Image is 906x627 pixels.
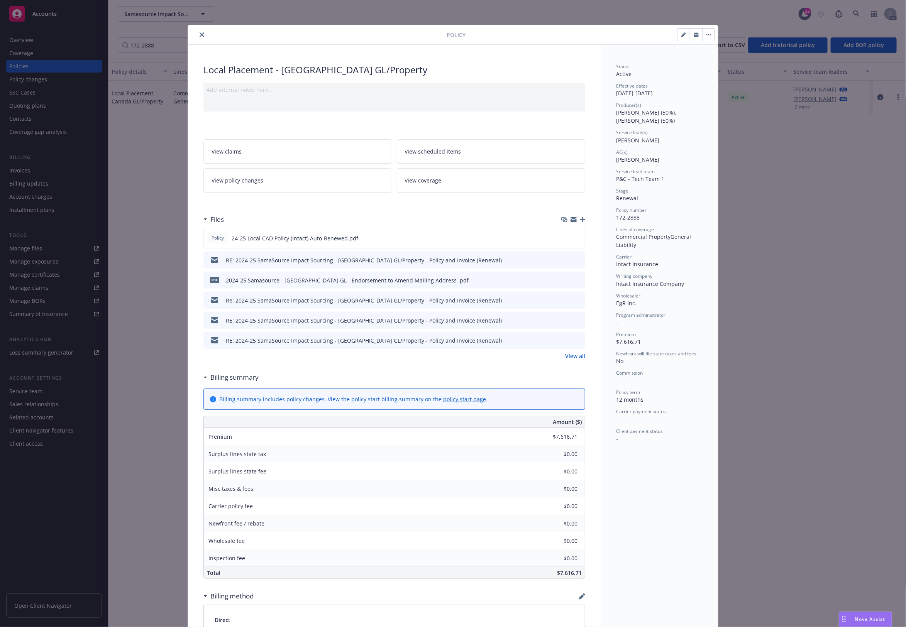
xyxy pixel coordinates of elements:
[616,435,618,442] span: -
[557,569,582,576] span: $7,616.71
[616,188,628,194] span: Stage
[532,431,582,443] input: 0.00
[616,254,632,260] span: Carrier
[219,395,488,403] div: Billing summary includes policy changes. View the policy start billing summary on the .
[616,370,643,376] span: Commission
[226,276,469,284] div: 2024-25 Samasource - [GEOGRAPHIC_DATA] GL - Endorsement to Amend Mailing Address .pdf
[616,102,641,108] span: Producer(s)
[616,260,658,268] span: Intact Insurance
[210,235,225,242] span: Policy
[616,194,638,202] span: Renewal
[210,215,224,225] h3: Files
[212,147,242,155] span: View claims
[532,535,582,547] input: 0.00
[616,83,703,97] div: [DATE] - [DATE]
[397,168,586,193] a: View coverage
[203,372,259,382] div: Billing summary
[616,83,648,89] span: Effective dates
[616,280,684,287] span: Intact Insurance Company
[203,591,254,601] div: Billing method
[839,612,892,627] button: Nova Assist
[616,273,652,279] span: Writing company
[532,518,582,529] input: 0.00
[203,139,392,164] a: View claims
[616,233,671,240] span: Commercial Property
[232,234,358,242] span: 24-25 Local CAD Policy (Intact) Auto-Renewed.pdf
[405,147,461,155] span: View scheduled items
[210,277,219,283] span: pdf
[616,350,696,357] span: Newfront will file state taxes and fees
[532,466,582,477] input: 0.00
[226,256,502,264] div: RE: 2024-25 SamaSource Impact Sourcing - [GEOGRAPHIC_DATA] GL/Property - Policy and Invoice (Rene...
[208,502,253,510] span: Carrier policy fee
[616,331,636,338] span: Premium
[532,553,582,564] input: 0.00
[203,63,585,76] div: Local Placement - [GEOGRAPHIC_DATA] GL/Property
[616,377,618,384] span: -
[575,316,582,324] button: preview file
[575,276,582,284] button: preview file
[616,396,644,403] span: 12 months
[616,63,630,70] span: Status
[616,109,678,124] span: [PERSON_NAME] (50%), [PERSON_NAME] (50%)
[208,554,245,562] span: Inspection fee
[855,616,886,622] span: Nova Assist
[563,296,569,304] button: download file
[532,500,582,512] input: 0.00
[575,234,582,242] button: preview file
[616,214,640,221] span: 172-2888
[203,215,224,225] div: Files
[575,336,582,345] button: preview file
[616,175,664,183] span: P&C - Tech Team 1
[616,207,647,213] span: Policy number
[563,256,569,264] button: download file
[397,139,586,164] a: View scheduled items
[575,296,582,304] button: preview file
[616,292,640,299] span: Wholesaler
[616,70,632,78] span: Active
[616,357,623,365] span: No
[210,372,259,382] h3: Billing summary
[616,168,655,175] span: Service lead team
[203,168,392,193] a: View policy changes
[616,389,640,395] span: Policy term
[197,30,207,39] button: close
[839,612,849,627] div: Drag to move
[616,129,648,136] span: Service lead(s)
[532,448,582,460] input: 0.00
[207,86,582,94] div: Add internal notes here...
[616,156,659,163] span: [PERSON_NAME]
[562,234,569,242] button: download file
[563,276,569,284] button: download file
[210,591,254,601] h3: Billing method
[553,418,582,426] span: Amount ($)
[212,176,263,184] span: View policy changes
[447,31,466,39] span: Policy
[208,468,266,475] span: Surplus lines state fee
[616,137,659,144] span: [PERSON_NAME]
[207,569,220,576] span: Total
[226,316,502,324] div: RE: 2024-25 SamaSource Impact Sourcing - [GEOGRAPHIC_DATA] GL/Property - Policy and Invoice (Rene...
[616,299,637,307] span: EgR Inc.
[443,395,486,403] a: policy start page
[616,338,641,345] span: $7,616.71
[405,176,442,184] span: View coverage
[616,233,693,248] span: General Liability
[575,256,582,264] button: preview file
[208,450,266,458] span: Surplus lines state tax
[208,433,232,440] span: Premium
[616,319,618,326] span: -
[226,296,502,304] div: Re: 2024-25 SamaSource Impact Sourcing - [GEOGRAPHIC_DATA] GL/Property - Policy and Invoice (Rene...
[208,537,245,544] span: Wholesale fee
[616,226,654,233] span: Lines of coverage
[208,485,253,492] span: Misc taxes & fees
[616,408,666,415] span: Carrier payment status
[208,520,264,527] span: Newfront fee / rebate
[616,312,666,318] span: Program administrator
[563,316,569,324] button: download file
[226,336,502,345] div: RE: 2024-25 SamaSource Impact Sourcing - [GEOGRAPHIC_DATA] GL/Property - Policy and Invoice (Rene...
[532,483,582,495] input: 0.00
[616,149,628,155] span: AC(s)
[563,336,569,345] button: download file
[616,416,618,423] span: -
